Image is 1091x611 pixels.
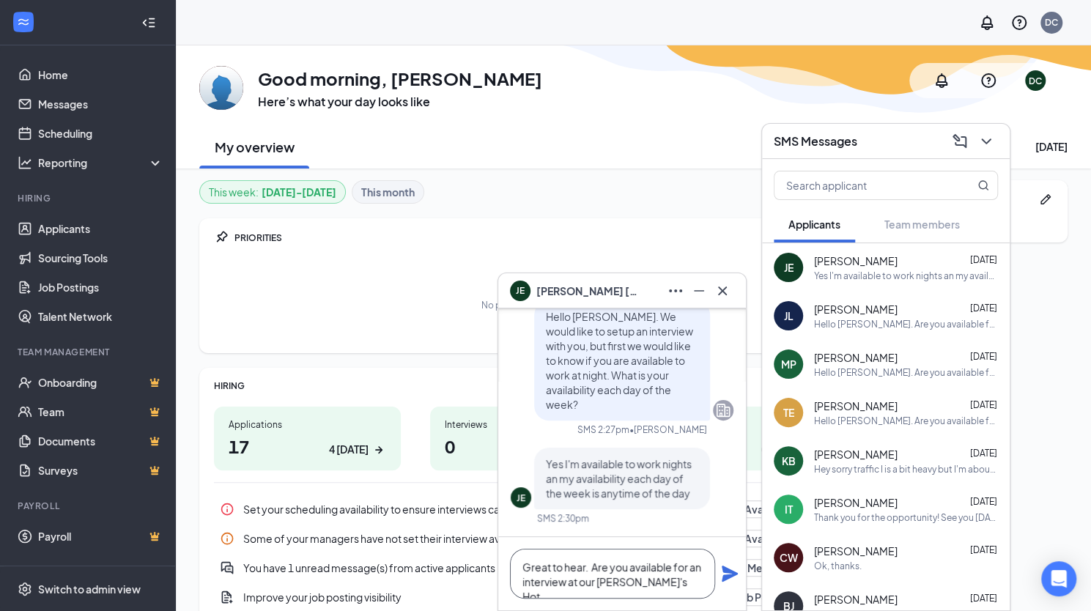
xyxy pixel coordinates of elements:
div: Set your scheduling availability to ensure interviews can be set up [243,502,704,516]
svg: Pen [1038,192,1053,207]
span: [DATE] [970,303,997,314]
svg: Plane [721,565,739,582]
div: Yes I'm available to work nights an my availability each day of the week is anytime of the day [814,270,998,282]
a: Sourcing Tools [38,243,163,273]
a: InfoSet your scheduling availability to ensure interviews can be set upAdd AvailabilityPin [214,495,833,524]
svg: Notifications [933,72,950,89]
svg: Minimize [690,282,708,300]
h3: Here’s what your day looks like [258,94,542,110]
svg: QuestionInfo [980,72,997,89]
button: Minimize [687,279,711,303]
div: Hello [PERSON_NAME]. Are you available for an interview [DATE] (9/16) at our Wauwatosa [PERSON_NA... [814,318,998,330]
h1: 17 [229,434,386,459]
svg: Settings [18,582,32,596]
a: Messages [38,89,163,119]
div: Payroll [18,500,160,512]
div: KB [782,453,796,468]
span: [PERSON_NAME] [814,544,898,558]
h2: My overview [215,138,295,156]
div: JL [784,308,794,323]
div: 4 [DATE] [329,442,369,457]
span: [DATE] [970,448,997,459]
h1: 0 [445,434,602,459]
span: [DATE] [970,544,997,555]
div: This week : [209,184,336,200]
div: You have 1 unread message(s) from active applicants [214,553,833,582]
div: Set your scheduling availability to ensure interviews can be set up [214,495,833,524]
div: TE [783,405,794,420]
span: Yes I'm available to work nights an my availability each day of the week is anytime of the day [546,457,692,500]
button: Add Availability [713,500,807,518]
textarea: Great to hear. Are you available for an interview at our [PERSON_NAME]'s Hot [510,549,715,599]
h1: Good morning, [PERSON_NAME] [258,66,542,91]
a: Home [38,60,163,89]
div: Hey sorry traffic I is a bit heavy but I'm about 9 mins away [814,463,998,475]
div: SMS 2:27pm [577,423,629,436]
a: Scheduling [38,119,163,148]
span: • [PERSON_NAME] [629,423,707,436]
span: [PERSON_NAME] [814,350,898,365]
div: Interviews [445,418,602,431]
svg: Collapse [141,15,156,30]
div: No priorities pinned. [481,299,566,311]
b: [DATE] - [DATE] [262,184,336,200]
span: [PERSON_NAME] [PERSON_NAME] [536,283,639,299]
svg: ComposeMessage [951,133,969,150]
svg: DocumentAdd [220,590,234,604]
span: [DATE] [970,399,997,410]
span: [PERSON_NAME] [814,302,898,316]
div: CW [780,550,798,565]
a: PayrollCrown [38,522,163,551]
span: [DATE] [970,351,997,362]
a: SurveysCrown [38,456,163,485]
span: [PERSON_NAME] [814,495,898,510]
span: [DATE] [970,593,997,604]
svg: Analysis [18,155,32,170]
svg: ChevronDown [977,133,995,150]
svg: MagnifyingGlass [977,179,989,191]
span: [PERSON_NAME] [814,447,898,462]
a: InfoSome of your managers have not set their interview availability yetSet AvailabilityPin [214,524,833,553]
a: OnboardingCrown [38,368,163,397]
div: PRIORITIES [234,232,833,244]
svg: DoubleChatActive [220,560,234,575]
span: Applicants [788,218,840,231]
svg: Cross [714,282,731,300]
div: Some of your managers have not set their interview availability yet [243,531,707,546]
div: MP [781,357,796,371]
span: [PERSON_NAME] [814,399,898,413]
div: Hiring [18,192,160,204]
div: JE [784,260,794,275]
svg: QuestionInfo [1010,14,1028,32]
span: Hello [PERSON_NAME]. We would like to setup an interview with you, but first we would like to kno... [546,310,693,411]
svg: Info [220,502,234,516]
a: Talent Network [38,302,163,331]
a: DocumentsCrown [38,426,163,456]
div: HIRING [214,379,833,392]
svg: Company [714,401,732,419]
div: JE [517,492,525,504]
div: Switch to admin view [38,582,141,596]
div: Reporting [38,155,164,170]
a: TeamCrown [38,397,163,426]
div: DC [1045,16,1058,29]
div: Applications [229,418,386,431]
a: Interviews00 [DATE]ArrowRight [430,407,617,470]
div: Thank you for the opportunity! See you [DATE] [814,511,998,524]
a: Job Postings [38,273,163,302]
svg: Pin [214,230,229,245]
div: Ok, thanks. [814,560,862,572]
span: [DATE] [970,496,997,507]
div: IT [785,502,793,516]
span: [PERSON_NAME] [814,592,898,607]
svg: ArrowRight [371,442,386,457]
button: ComposeMessage [948,130,972,153]
input: Search applicant [774,171,948,199]
button: ChevronDown [974,130,998,153]
span: [PERSON_NAME] [814,253,898,268]
a: DoubleChatActiveYou have 1 unread message(s) from active applicantsRead MessagesPin [214,553,833,582]
div: Hello [PERSON_NAME]. Are you available for an interview [DATE] (9/13) at our Wauwatosa [PERSON_NA... [814,366,998,379]
b: This month [361,184,415,200]
div: Open Intercom Messenger [1041,561,1076,596]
